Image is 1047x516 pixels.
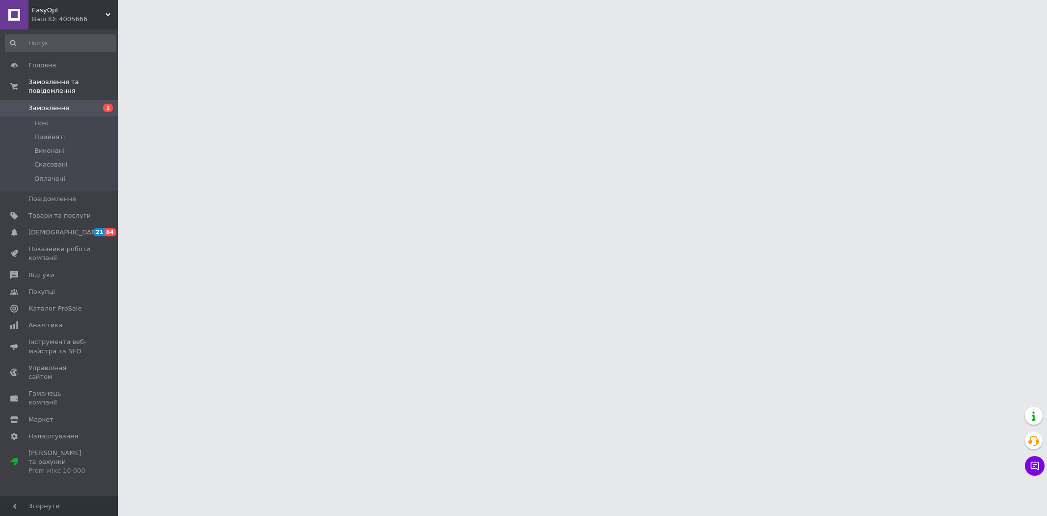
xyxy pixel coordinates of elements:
[34,160,68,169] span: Скасовані
[28,389,91,407] span: Гаманець компанії
[28,104,69,113] span: Замовлення
[28,466,91,475] div: Prom мікс 10 000
[28,228,101,237] span: [DEMOGRAPHIC_DATA]
[28,449,91,476] span: [PERSON_NAME] та рахунки
[28,78,118,95] span: Замовлення та повідомлення
[28,364,91,381] span: Управління сайтом
[28,271,54,280] span: Відгуки
[28,304,81,313] span: Каталог ProSale
[93,228,105,236] span: 21
[34,146,65,155] span: Виконані
[28,432,79,441] span: Налаштування
[103,104,113,112] span: 1
[28,211,91,220] span: Товари та послуги
[28,321,62,330] span: Аналітика
[1025,456,1045,476] button: Чат з покупцем
[28,245,91,262] span: Показники роботи компанії
[28,338,91,355] span: Інструменти веб-майстра та SEO
[32,15,118,24] div: Ваш ID: 4005666
[32,6,106,15] span: EasyOpt
[105,228,116,236] span: 84
[5,34,116,52] input: Пошук
[34,119,49,128] span: Нові
[34,174,65,183] span: Оплачені
[34,133,65,142] span: Прийняті
[28,415,54,424] span: Маркет
[28,287,55,296] span: Покупці
[28,61,56,70] span: Головна
[28,195,76,203] span: Повідомлення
